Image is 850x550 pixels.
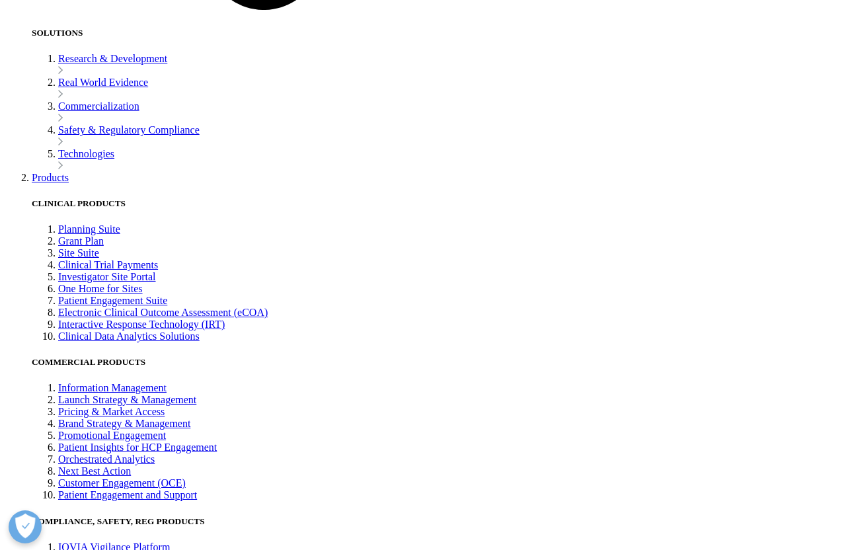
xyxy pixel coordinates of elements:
a: Electronic Clinical Outcome Assessment (eCOA) [58,307,268,318]
a: Orchestrated Analytics [58,453,155,465]
a: Technologies [58,148,114,159]
h5: SOLUTIONS [32,28,845,38]
h5: COMMERCIAL PRODUCTS [32,357,845,368]
a: Promotional Engagement [58,430,166,441]
a: Information Management [58,382,167,393]
a: Commercialization [58,100,139,112]
button: Open Preferences [9,510,42,543]
h5: CLINICAL PRODUCTS [32,198,845,209]
a: Brand Strategy & Management [58,418,190,429]
a: Next Best Action [58,465,131,477]
h5: COMPLIANCE, SAFETY, REG PRODUCTS [32,516,845,527]
a: Customer Engagement (OCE) [58,477,186,489]
a: Launch Strategy & Management [58,394,196,405]
a: Investigator Site Portal [58,271,156,282]
a: Planning Suite [58,223,120,235]
a: Grant Plan [58,235,104,247]
a: Interactive Response Technology (IRT) [58,319,225,330]
a: Safety & Regulatory Compliance [58,124,200,136]
a: Patient Insights for HCP Engagement​ [58,442,217,453]
a: Clinical Trial Payments [58,259,158,270]
a: Pricing & Market Access [58,406,165,417]
a: Real World Evidence [58,77,148,88]
a: Patient Engagement Suite [58,295,167,306]
a: One Home for Sites [58,283,143,294]
a: Clinical Data Analytics Solutions [58,331,200,342]
a: Research & Development [58,53,167,64]
a: Patient Engagement and Support [58,489,197,500]
a: Site Suite [58,247,99,258]
a: Products [32,172,69,183]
